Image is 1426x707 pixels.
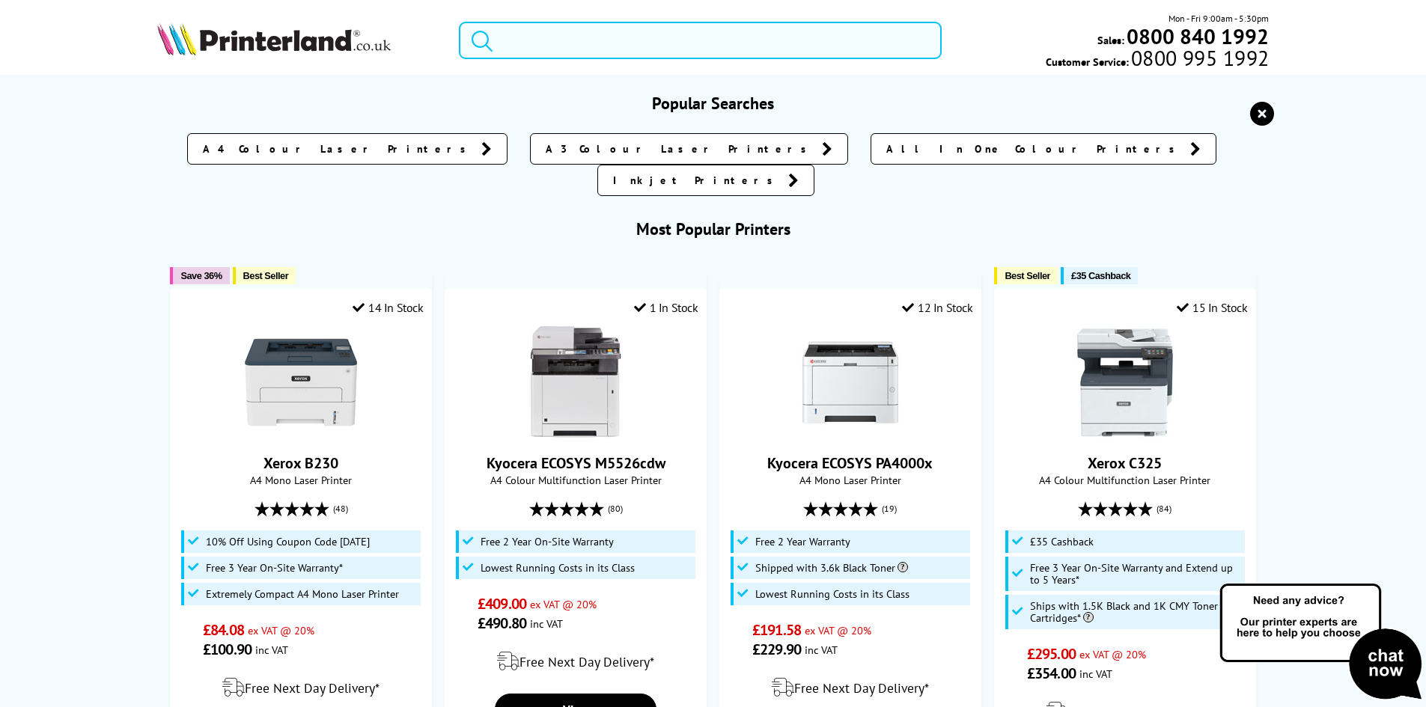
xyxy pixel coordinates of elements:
[1030,600,1242,624] span: Ships with 1.5K Black and 1K CMY Toner Cartridges*
[187,133,508,165] a: A4 Colour Laser Printers
[487,453,665,473] a: Kyocera ECOSYS M5526cdw
[1069,426,1181,441] a: Xerox C325
[1127,22,1269,50] b: 0800 840 1992
[1157,495,1171,523] span: (84)
[1079,647,1146,661] span: ex VAT @ 20%
[634,300,698,315] div: 1 In Stock
[1030,562,1242,586] span: Free 3 Year On-Site Warranty and Extend up to 5 Years*
[157,218,1270,239] h3: Most Popular Printers
[245,326,357,438] img: Xerox B230
[203,141,474,156] span: A4 Colour Laser Printers
[1177,300,1247,315] div: 15 In Stock
[180,270,222,281] span: Save 36%
[1071,270,1130,281] span: £35 Cashback
[248,623,314,637] span: ex VAT @ 20%
[886,141,1183,156] span: All In One Colour Printers
[519,326,632,438] img: Kyocera ECOSYS M5526cdw
[157,93,1270,114] h3: Popular Searches
[233,267,296,284] button: Best Seller
[1046,51,1269,69] span: Customer Service:
[1061,267,1138,284] button: £35 Cashback
[1216,581,1426,704] img: Open Live Chat window
[333,495,348,523] span: (48)
[478,594,526,613] span: £409.00
[519,426,632,441] a: Kyocera ECOSYS M5526cdw
[755,562,908,574] span: Shipped with 3.6k Black Toner
[1168,11,1269,25] span: Mon - Fri 9:00am - 5:30pm
[728,473,972,487] span: A4 Mono Laser Printer
[1088,453,1162,473] a: Xerox C325
[613,173,781,188] span: Inkjet Printers
[755,588,909,600] span: Lowest Running Costs in its Class
[481,562,635,574] span: Lowest Running Costs in its Class
[1124,29,1269,43] a: 0800 840 1992
[157,22,391,55] img: Printerland Logo
[1005,270,1050,281] span: Best Seller
[1027,664,1076,683] span: £354.00
[1097,33,1124,47] span: Sales:
[752,640,801,659] span: £229.90
[263,453,338,473] a: Xerox B230
[767,453,933,473] a: Kyocera ECOSYS PA4000x
[752,620,801,640] span: £191.58
[755,536,850,548] span: Free 2 Year Warranty
[203,620,244,640] span: £84.08
[902,300,972,315] div: 12 In Stock
[157,22,441,58] a: Printerland Logo
[530,597,597,611] span: ex VAT @ 20%
[255,643,288,657] span: inc VAT
[1129,51,1269,65] span: 0800 995 1992
[453,640,698,682] div: modal_delivery
[203,640,252,659] span: £100.90
[353,300,423,315] div: 14 In Stock
[794,426,907,441] a: Kyocera ECOSYS PA4000x
[1027,644,1076,664] span: £295.00
[459,22,942,59] input: Search
[178,473,423,487] span: A4 Mono Laser Printer
[608,495,623,523] span: (80)
[1030,536,1094,548] span: £35 Cashback
[871,133,1216,165] a: All In One Colour Printers
[206,562,343,574] span: Free 3 Year On-Site Warranty*
[206,588,399,600] span: Extremely Compact A4 Mono Laser Printer
[805,623,871,637] span: ex VAT @ 20%
[530,133,848,165] a: A3 Colour Laser Printers
[794,326,907,438] img: Kyocera ECOSYS PA4000x
[546,141,814,156] span: A3 Colour Laser Printers
[882,495,897,523] span: (19)
[170,267,229,284] button: Save 36%
[1002,473,1247,487] span: A4 Colour Multifunction Laser Printer
[243,270,289,281] span: Best Seller
[453,473,698,487] span: A4 Colour Multifunction Laser Printer
[805,643,838,657] span: inc VAT
[245,426,357,441] a: Xerox B230
[206,536,370,548] span: 10% Off Using Coupon Code [DATE]
[478,613,526,633] span: £490.80
[597,165,814,196] a: Inkjet Printers
[994,267,1058,284] button: Best Seller
[481,536,614,548] span: Free 2 Year On-Site Warranty
[1079,667,1112,681] span: inc VAT
[530,616,563,631] span: inc VAT
[1069,326,1181,438] img: Xerox C325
